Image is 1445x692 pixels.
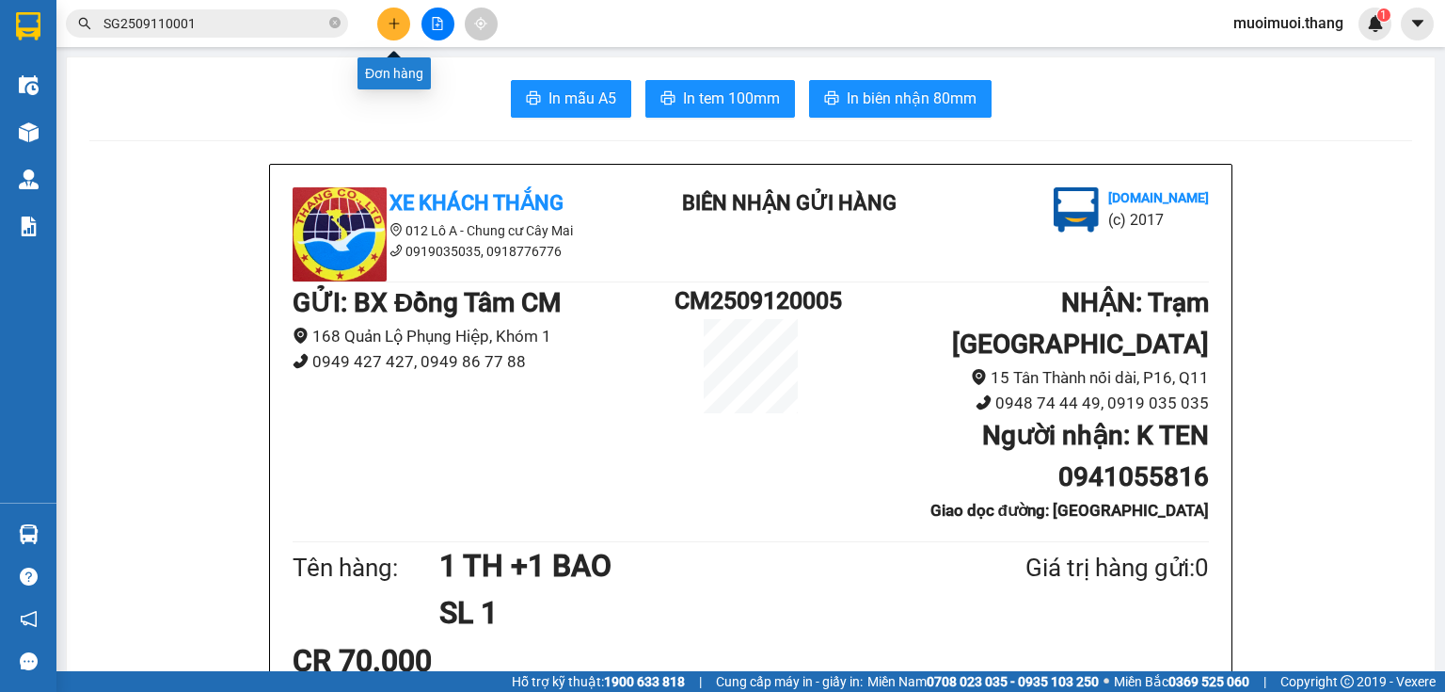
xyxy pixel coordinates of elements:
[1380,8,1387,22] span: 1
[511,80,631,118] button: printerIn mẫu A5
[952,287,1209,360] b: NHẬN : Trạm [GEOGRAPHIC_DATA]
[934,549,1209,587] div: Giá trị hàng gửi: 0
[421,8,454,40] button: file-add
[1108,208,1209,232] li: (c) 2017
[389,223,403,236] span: environment
[431,17,444,30] span: file-add
[867,671,1099,692] span: Miền Nam
[16,18,45,38] span: Gửi:
[982,420,1209,492] b: Người nhận : K TEN 0941055816
[645,80,795,118] button: printerIn tem 100mm
[150,110,294,143] span: VINH LONG
[675,282,827,319] h1: CM2509120005
[293,349,675,375] li: 0949 427 427, 0949 86 77 88
[604,674,685,689] strong: 1900 633 818
[809,80,992,118] button: printerIn biên nhận 80mm
[78,17,91,30] span: search
[16,12,40,40] img: logo-vxr
[1168,674,1249,689] strong: 0369 525 060
[1341,675,1354,688] span: copyright
[1263,671,1266,692] span: |
[122,61,313,84] div: K TEN
[19,217,39,236] img: solution-icon
[293,328,309,344] span: environment
[439,542,934,589] h1: 1 TH +1 BAO
[660,90,675,108] span: printer
[682,191,897,215] b: BIÊN NHẬN GỬI HÀNG
[683,87,780,110] span: In tem 100mm
[526,90,541,108] span: printer
[548,87,616,110] span: In mẫu A5
[122,121,150,140] span: DĐ:
[293,637,595,684] div: CR 70.000
[19,524,39,544] img: warehouse-icon
[1401,8,1434,40] button: caret-down
[293,549,439,587] div: Tên hàng:
[930,501,1209,520] b: Giao dọc đường: [GEOGRAPHIC_DATA]
[329,15,341,33] span: close-circle
[474,17,487,30] span: aim
[20,652,38,670] span: message
[827,365,1209,391] li: 15 Tân Thành nối dài, P16, Q11
[103,13,326,34] input: Tìm tên, số ĐT hoặc mã đơn
[389,191,564,215] b: Xe Khách THẮNG
[122,16,313,61] div: Trạm [GEOGRAPHIC_DATA]
[699,671,702,692] span: |
[1114,671,1249,692] span: Miền Bắc
[19,75,39,95] img: warehouse-icon
[1218,11,1358,35] span: muoimuoi.thang
[19,169,39,189] img: warehouse-icon
[971,369,987,385] span: environment
[388,17,401,30] span: plus
[293,353,309,369] span: phone
[293,187,387,282] img: logo.jpg
[1367,15,1384,32] img: icon-new-feature
[1377,8,1390,22] sup: 1
[1108,190,1209,205] b: [DOMAIN_NAME]
[512,671,685,692] span: Hỗ trợ kỹ thuật:
[122,84,313,110] div: 0941055816
[1104,678,1109,685] span: ⚪️
[389,244,403,257] span: phone
[439,589,934,636] h1: SL 1
[377,8,410,40] button: plus
[927,674,1099,689] strong: 0708 023 035 - 0935 103 250
[824,90,839,108] span: printer
[293,287,561,318] b: GỬI : BX Đồng Tâm CM
[20,610,38,628] span: notification
[716,671,863,692] span: Cung cấp máy in - giấy in:
[329,17,341,28] span: close-circle
[122,18,167,38] span: Nhận:
[1409,15,1426,32] span: caret-down
[847,87,977,110] span: In biên nhận 80mm
[293,324,675,349] li: 168 Quản Lộ Phụng Hiệp, Khóm 1
[19,122,39,142] img: warehouse-icon
[827,391,1209,416] li: 0948 74 44 49, 0919 035 035
[1054,187,1099,233] img: logo.jpg
[16,16,109,84] div: BX Đồng Tâm CM
[293,241,631,262] li: 0919035035, 0918776776
[293,220,631,241] li: 012 Lô A - Chung cư Cây Mai
[20,568,38,586] span: question-circle
[465,8,498,40] button: aim
[976,394,992,410] span: phone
